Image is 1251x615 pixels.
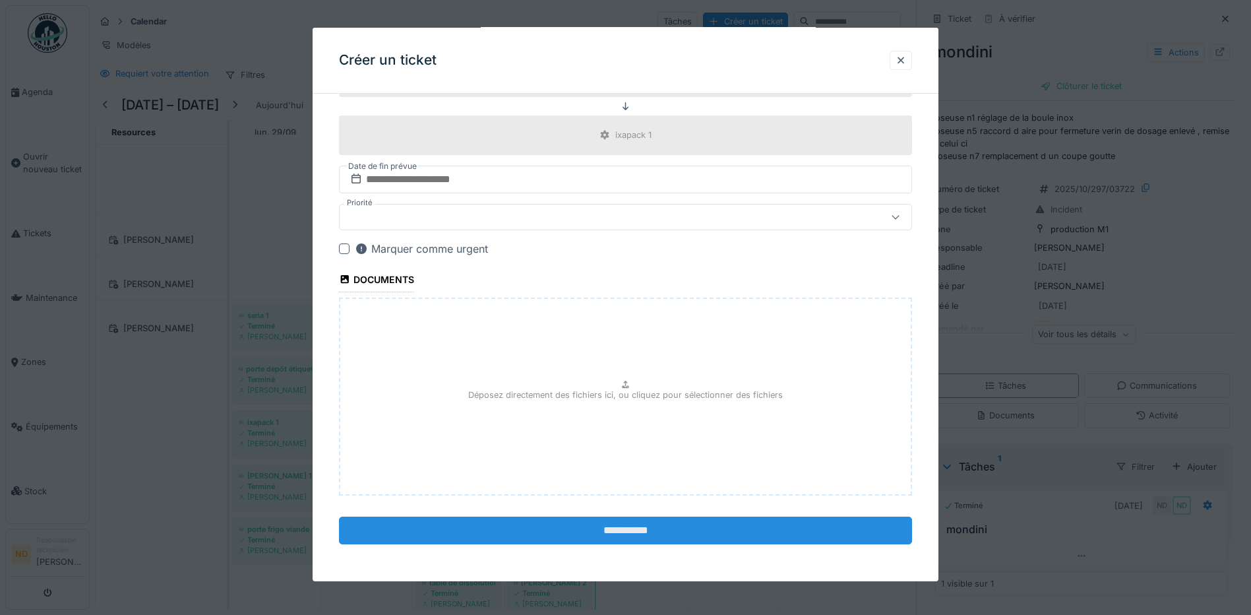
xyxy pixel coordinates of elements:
div: ixapack 1 [615,129,652,141]
label: Date de fin prévue [347,158,418,173]
p: Déposez directement des fichiers ici, ou cliquez pour sélectionner des fichiers [468,389,783,401]
h3: Créer un ticket [339,52,437,69]
div: Documents [339,269,414,292]
div: Marquer comme urgent [355,240,488,256]
label: Priorité [344,197,375,208]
